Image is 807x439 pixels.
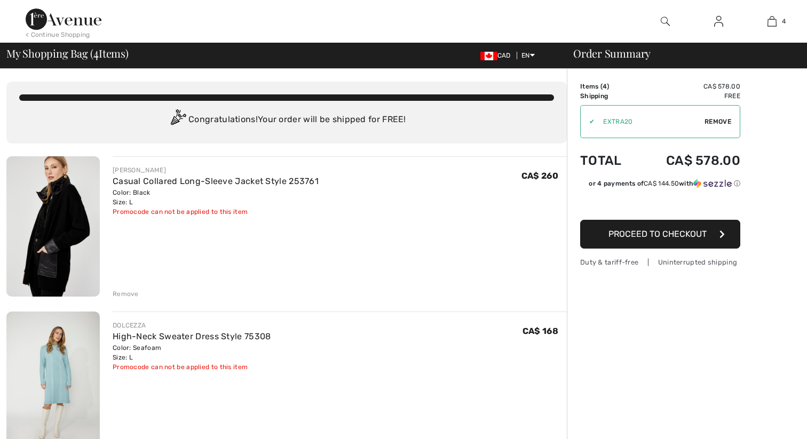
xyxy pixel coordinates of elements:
iframe: PayPal-paypal [580,192,740,216]
img: 1ère Avenue [26,9,101,30]
div: ✔ [581,117,595,126]
span: My Shopping Bag ( Items) [6,48,129,59]
span: 4 [603,83,607,90]
div: Color: Seafoam Size: L [113,343,271,362]
div: Color: Black Size: L [113,188,319,207]
div: Remove [113,289,139,299]
a: Sign In [706,15,732,28]
div: Promocode can not be applied to this item [113,362,271,372]
div: or 4 payments ofCA$ 144.50withSezzle Click to learn more about Sezzle [580,179,740,192]
img: search the website [661,15,670,28]
a: 4 [746,15,798,28]
input: Promo code [595,106,705,138]
span: CA$ 168 [523,326,558,336]
div: or 4 payments of with [589,179,740,188]
td: Free [637,91,740,101]
div: Duty & tariff-free | Uninterrupted shipping [580,257,740,267]
img: Congratulation2.svg [167,109,188,131]
td: Total [580,142,637,179]
td: Items ( ) [580,82,637,91]
div: Order Summary [560,48,801,59]
div: < Continue Shopping [26,30,90,39]
a: Casual Collared Long-Sleeve Jacket Style 253761 [113,176,319,186]
img: Canadian Dollar [480,52,497,60]
div: Congratulations! Your order will be shipped for FREE! [19,109,554,131]
div: DOLCEZZA [113,321,271,330]
span: CA$ 260 [521,171,558,181]
span: 4 [93,45,99,59]
td: Shipping [580,91,637,101]
div: [PERSON_NAME] [113,165,319,175]
span: EN [521,52,535,59]
button: Proceed to Checkout [580,220,740,249]
span: CAD [480,52,515,59]
iframe: Find more information here [607,134,807,439]
td: CA$ 578.00 [637,82,740,91]
img: My Info [714,15,723,28]
span: Remove [705,117,731,126]
a: High-Neck Sweater Dress Style 75308 [113,331,271,341]
img: Casual Collared Long-Sleeve Jacket Style 253761 [6,156,100,297]
span: 4 [782,17,786,26]
img: My Bag [768,15,777,28]
div: Promocode can not be applied to this item [113,207,319,217]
